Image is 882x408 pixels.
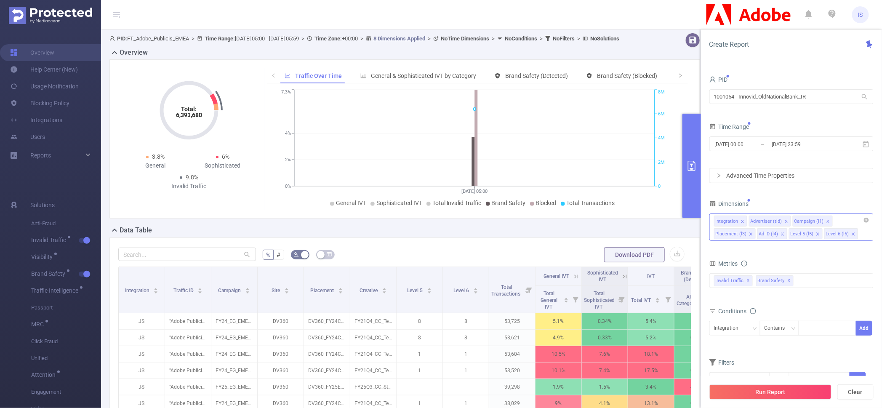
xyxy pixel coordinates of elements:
[327,252,332,257] i: icon: table
[462,189,488,194] tspan: [DATE] 05:00
[681,270,710,283] span: Brand Safety (Detected)
[714,228,756,239] li: Placement (l3)
[272,288,282,293] span: Site
[837,384,874,400] button: Clear
[628,379,674,395] p: 3.4%
[709,384,831,400] button: Run Report
[31,215,101,232] span: Anti-Fraud
[443,346,489,362] p: 1
[678,73,683,78] i: icon: right
[304,330,350,346] p: DV360_FY24CC_BEH_CCT-CustomAffinity_QA_MOB_BAN_300x250_NA_NA_PhotoshopDC_NA [8641394]
[350,313,396,329] p: FY21Q4_CC_Team_CCIAllApps_xy_en_MaxSingleMotor_ST_300x250.jpg [3645888]
[628,363,674,379] p: 17.5%
[759,229,778,240] div: Ad ID (l4)
[397,330,442,346] p: 8
[771,139,839,150] input: End date
[154,290,158,293] i: icon: caret-down
[709,76,716,83] i: icon: user
[304,313,350,329] p: DV360_FY24CC_BEH_CCT-CustomAffinity_QA_MOB_BAN_300x250_NA_NA_PhotoshopDC_NA [8641394]
[109,36,117,41] i: icon: user
[119,313,165,329] p: JS
[10,61,78,78] a: Help Center (New)
[750,308,756,314] i: icon: info-circle
[850,372,866,387] button: Add
[314,35,342,42] b: Time Zone:
[119,363,165,379] p: JS
[674,313,720,329] p: 0%
[536,200,557,206] span: Blocked
[564,299,569,302] i: icon: caret-down
[752,326,757,332] i: icon: down
[656,299,660,302] i: icon: caret-down
[284,287,289,292] div: Sort
[211,363,257,379] p: FY24_EG_EMEA_Creative_CCM_Acquisition_Buy_4200323233_P36036 [225038]
[165,346,211,362] p: "Adobe Publicis Emea Tier 1" [27133]
[122,161,189,170] div: General
[219,288,242,293] span: Campaign
[125,288,151,293] span: Integration
[211,346,257,362] p: FY24_EG_EMEA_Creative_CCM_Acquisition_Buy_4200323233_P36036 [225038]
[816,232,820,237] i: icon: close
[31,237,69,243] span: Invalid Traffic
[826,219,830,224] i: icon: close
[186,174,198,181] span: 9.8%
[788,276,791,286] span: ✕
[443,313,489,329] p: 8
[285,157,291,163] tspan: 2%
[285,287,289,289] i: icon: caret-up
[717,173,722,178] i: icon: right
[584,291,615,310] span: Total Sophisticated IVT
[751,216,782,227] div: Advertiser (tid)
[373,35,425,42] u: 8 Dimensions Applied
[709,76,728,83] span: PID
[789,228,823,239] li: Level 5 (l5)
[765,321,791,335] div: Contains
[658,136,665,141] tspan: 4M
[791,229,814,240] div: Level 5 (l5)
[582,363,628,379] p: 7.4%
[741,219,745,224] i: icon: close
[245,287,250,292] div: Sort
[473,287,478,289] i: icon: caret-up
[628,330,674,346] p: 5.2%
[10,128,45,145] a: Users
[587,270,618,283] span: Sophisticated IVT
[489,330,535,346] p: 53,621
[338,287,343,289] i: icon: caret-up
[749,216,791,227] li: Advertiser (tid)
[117,35,127,42] b: PID:
[658,160,665,165] tspan: 2M
[31,372,59,378] span: Attention
[757,228,787,239] li: Ad ID (l4)
[425,35,433,42] span: >
[489,379,535,395] p: 39,298
[304,363,350,379] p: DV360_FY24CC_BEH_CCT-InMarket_SA_MOB_BAN_300x250_NA_NA_PhotoshopDC_NA [8641409]
[299,35,307,42] span: >
[709,260,738,267] span: Metrics
[10,78,79,95] a: Usage Notification
[31,384,101,400] span: Engagement
[304,346,350,362] p: DV360_FY24CC_BEH_CCT-InMarket_SA_MOB_BAN_300x250_NA_NA_PhotoshopDC_NA [8641409]
[258,313,304,329] p: DV360
[714,139,782,150] input: Start date
[281,90,291,95] tspan: 7.3%
[582,346,628,362] p: 7.6%
[655,296,660,301] div: Sort
[277,251,281,258] span: #
[781,232,785,237] i: icon: close
[31,299,101,316] span: Passport
[258,330,304,346] p: DV360
[30,147,51,164] a: Reports
[826,229,849,240] div: Level 6 (l6)
[350,330,396,346] p: FY21Q4_CC_Team_CCIAllApps_xy_en_MaxDoubleMotor_ST_300x250.jpg [3645891]
[774,373,783,387] div: ≥
[360,288,379,293] span: Creative
[427,287,432,292] div: Sort
[266,251,270,258] span: %
[489,313,535,329] p: 53,725
[575,35,583,42] span: >
[604,247,665,262] button: Download PDF
[709,200,749,207] span: Dimensions
[741,261,747,267] i: icon: info-circle
[31,271,68,277] span: Brand Safety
